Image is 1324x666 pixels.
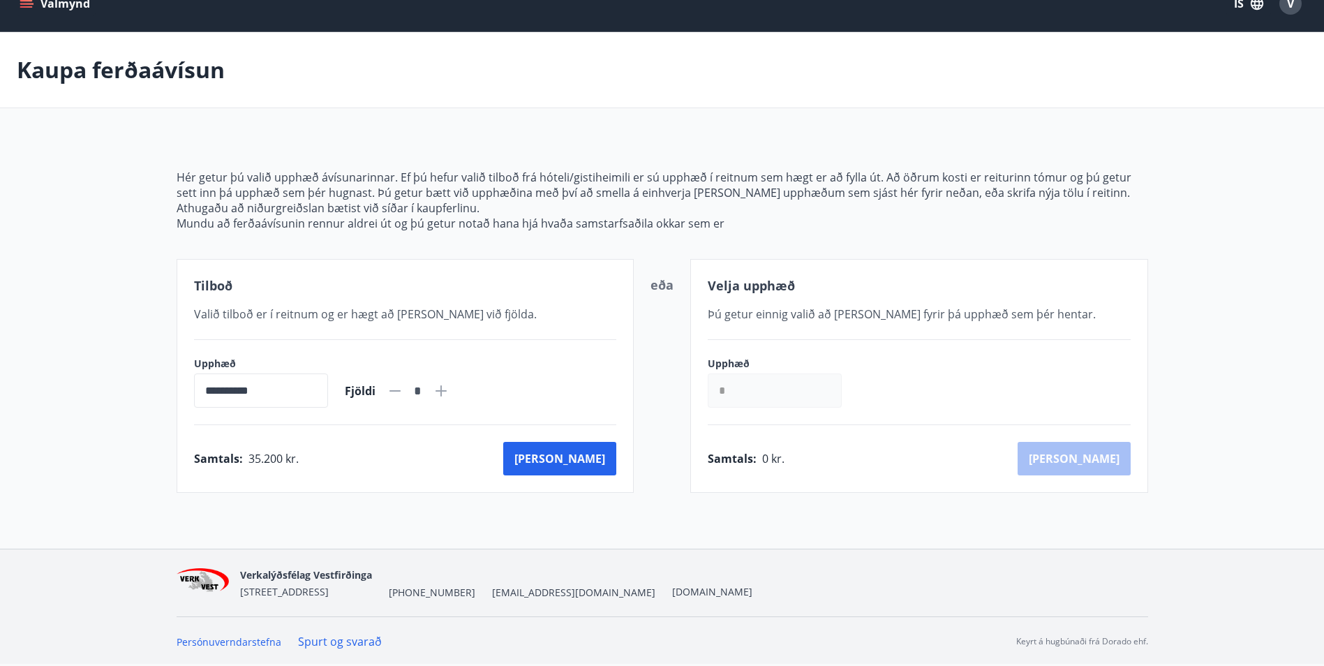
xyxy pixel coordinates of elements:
[389,586,475,600] span: [PHONE_NUMBER]
[177,635,281,649] a: Persónuverndarstefna
[650,276,674,293] span: eða
[708,357,856,371] label: Upphæð
[1016,635,1148,648] p: Keyrt á hugbúnaði frá Dorado ehf.
[672,585,752,598] a: [DOMAIN_NAME]
[298,634,382,649] a: Spurt og svarað
[177,216,1148,231] p: Mundu að ferðaávísunin rennur aldrei út og þú getur notað hana hjá hvaða samstarfsaðila okkar sem er
[492,586,655,600] span: [EMAIL_ADDRESS][DOMAIN_NAME]
[177,200,1148,216] p: Athugaðu að niðurgreiðslan bætist við síðar í kaupferlinu.
[240,585,329,598] span: [STREET_ADDRESS]
[240,568,372,582] span: Verkalýðsfélag Vestfirðinga
[194,451,243,466] span: Samtals :
[762,451,784,466] span: 0 kr.
[708,277,795,294] span: Velja upphæð
[194,357,328,371] label: Upphæð
[708,306,1096,322] span: Þú getur einnig valið að [PERSON_NAME] fyrir þá upphæð sem þér hentar.
[177,568,230,598] img: jihgzMk4dcgjRAW2aMgpbAqQEG7LZi0j9dOLAUvz.png
[708,451,757,466] span: Samtals :
[177,170,1148,200] p: Hér getur þú valið upphæð ávísunarinnar. Ef þú hefur valið tilboð frá hóteli/gistiheimili er sú u...
[17,54,225,85] p: Kaupa ferðaávísun
[194,277,232,294] span: Tilboð
[345,383,375,399] span: Fjöldi
[194,306,537,322] span: Valið tilboð er í reitnum og er hægt að [PERSON_NAME] við fjölda.
[248,451,299,466] span: 35.200 kr.
[503,442,616,475] button: [PERSON_NAME]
